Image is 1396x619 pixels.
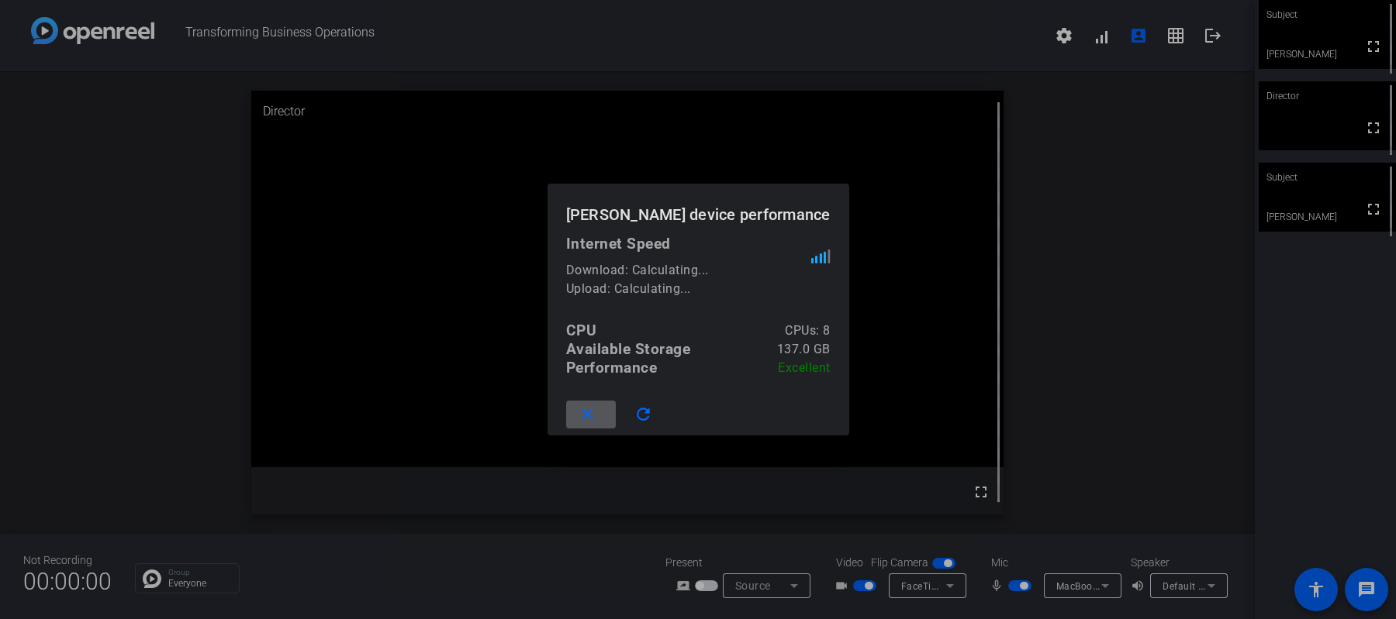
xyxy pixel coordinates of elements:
mat-icon: refresh [634,405,653,425]
div: Performance [566,359,658,377]
div: 137.0 GB [777,340,831,359]
div: Excellent [778,359,831,377]
div: Internet Speed [566,235,831,253]
div: Available Storage [566,340,691,359]
div: CPUs: 8 [785,322,831,340]
div: Download: Calculating... [566,261,811,280]
div: CPU [566,322,597,340]
div: Upload: Calculating... [566,280,811,298]
h1: [PERSON_NAME] device performance [548,184,849,234]
mat-icon: close [578,405,597,425]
